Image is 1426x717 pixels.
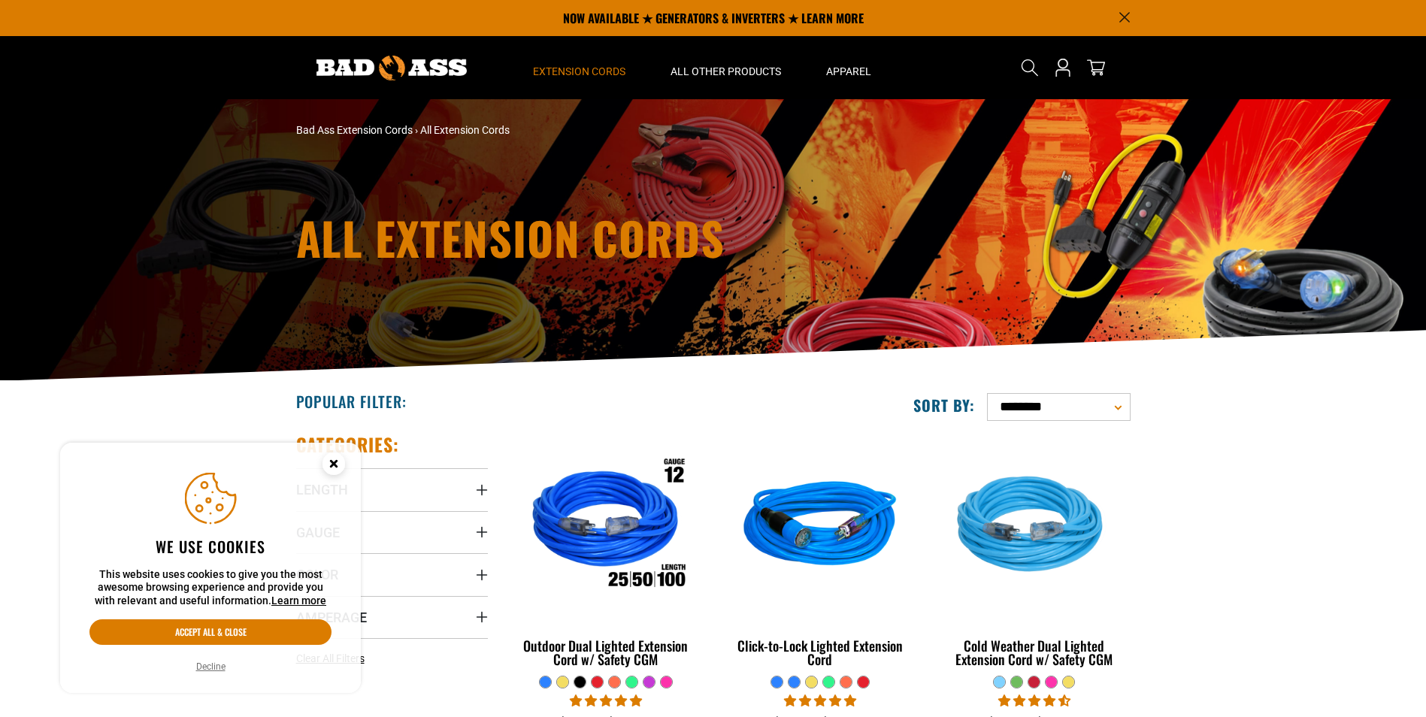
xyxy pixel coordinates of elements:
summary: Length [296,468,488,510]
a: blue Click-to-Lock Lighted Extension Cord [724,433,916,675]
span: Extension Cords [533,65,625,78]
a: Outdoor Dual Lighted Extension Cord w/ Safety CGM Outdoor Dual Lighted Extension Cord w/ Safety CGM [510,433,702,675]
aside: Cookie Consent [60,443,361,694]
button: Decline [192,659,230,674]
p: This website uses cookies to give you the most awesome browsing experience and provide you with r... [89,568,332,608]
img: Bad Ass Extension Cords [316,56,467,80]
img: Light Blue [940,440,1129,613]
summary: Apparel [804,36,894,99]
a: Bad Ass Extension Cords [296,124,413,136]
h2: Popular Filter: [296,392,407,411]
summary: Gauge [296,511,488,553]
span: 4.87 stars [784,694,856,708]
div: Cold Weather Dual Lighted Extension Cord w/ Safety CGM [938,639,1130,666]
span: All Extension Cords [420,124,510,136]
span: 4.61 stars [998,694,1070,708]
a: Learn more [271,594,326,607]
img: blue [725,440,915,613]
span: All Other Products [671,65,781,78]
h1: All Extension Cords [296,215,845,260]
button: Accept all & close [89,619,332,645]
img: Outdoor Dual Lighted Extension Cord w/ Safety CGM [511,440,701,613]
summary: Search [1018,56,1042,80]
span: Apparel [826,65,871,78]
h2: Categories: [296,433,400,456]
summary: All Other Products [648,36,804,99]
summary: Amperage [296,596,488,638]
a: Light Blue Cold Weather Dual Lighted Extension Cord w/ Safety CGM [938,433,1130,675]
span: 4.81 stars [570,694,642,708]
label: Sort by: [913,395,975,415]
span: › [415,124,418,136]
div: Outdoor Dual Lighted Extension Cord w/ Safety CGM [510,639,702,666]
summary: Color [296,553,488,595]
h2: We use cookies [89,537,332,556]
div: Click-to-Lock Lighted Extension Cord [724,639,916,666]
summary: Extension Cords [510,36,648,99]
nav: breadcrumbs [296,123,845,138]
